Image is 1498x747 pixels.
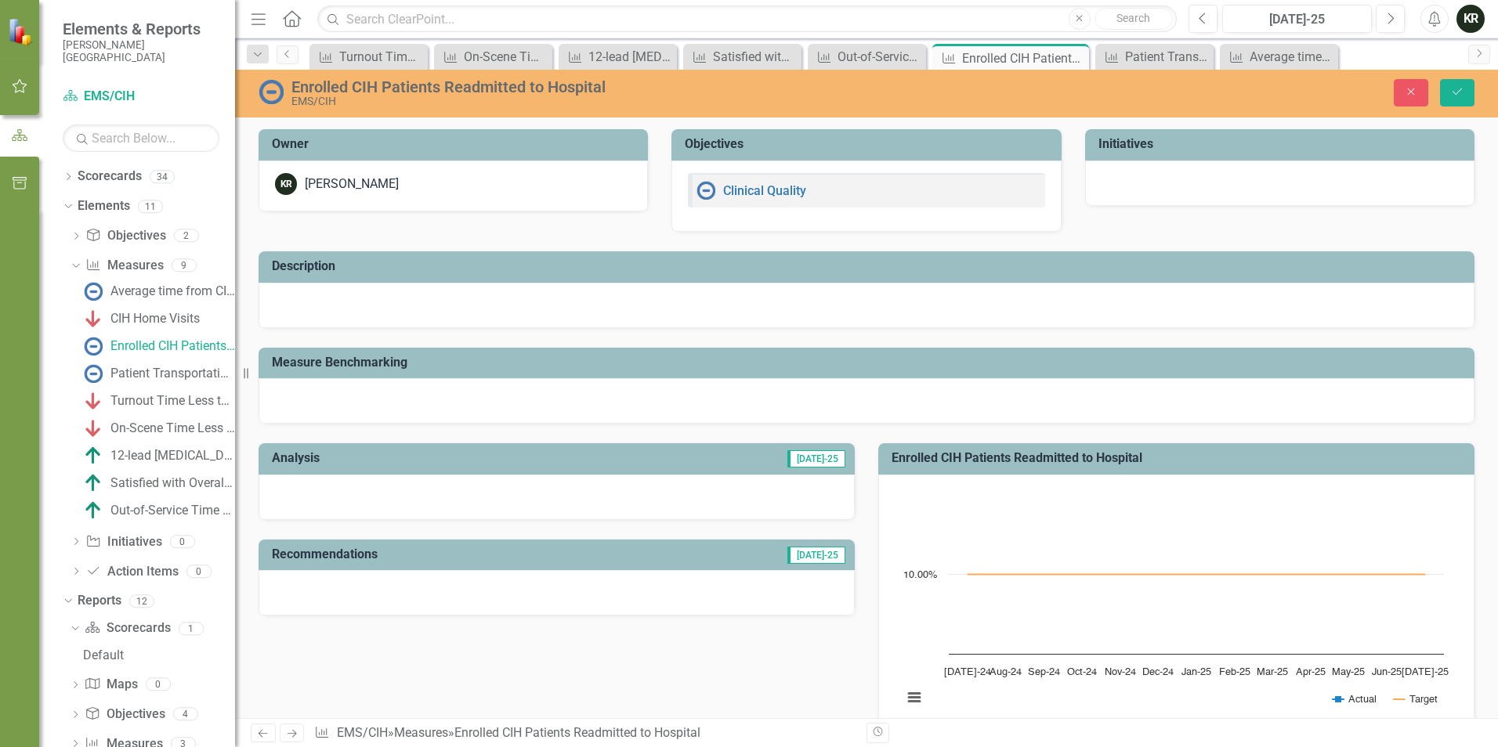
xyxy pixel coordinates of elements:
div: Satisfied with Overall Stat EMS Experience [713,47,798,67]
a: 12-lead [MEDICAL_DATA] Performed and Documented when Indicated [563,47,673,67]
div: Enrolled CIH Patients Readmitted to Hospital [454,725,700,740]
a: 12-lead [MEDICAL_DATA] Performed and Documented when Indicated [80,443,235,468]
img: No Information [259,79,284,104]
h3: Analysis [272,451,528,465]
div: Satisfied with Overall Stat EMS Experience [110,476,235,490]
a: CIH Home Visits [80,306,200,331]
text: Jun-25 [1372,667,1402,677]
h3: Recommendations [272,547,640,561]
button: Show Actual [1333,693,1377,705]
div: 0 [146,678,171,691]
div: 12 [129,594,154,608]
a: Maps [85,676,137,694]
div: On-Scene Time Less than 15 Minutes [110,421,235,435]
div: KR [275,173,297,195]
h3: Measure Benchmarking [272,355,1467,370]
text: Oct-24 [1067,667,1097,677]
text: Nov-24 [1105,667,1136,677]
a: Initiatives [85,533,161,551]
span: Search [1116,12,1150,24]
h3: Initiatives [1098,137,1467,151]
a: Elements [78,197,130,215]
input: Search ClearPoint... [317,5,1177,33]
a: Turnout Time Less than 8 Minutes [313,47,424,67]
svg: Interactive chart [895,487,1452,722]
div: 12-lead [MEDICAL_DATA] Performed and Documented when Indicated [588,47,673,67]
text: Dec-24 [1142,667,1174,677]
div: 34 [150,170,175,183]
div: Patient Transportation to Appointments [1125,47,1210,67]
a: Scorecards [78,168,142,186]
div: Out-of-Service Time Due to Mechanical or Staffing Issues [838,47,922,67]
img: Below Plan [84,419,103,438]
div: Average time from CIH referral to service delivery [1250,47,1334,67]
button: Search [1095,8,1173,30]
div: 0 [186,565,212,578]
div: 0 [170,535,195,548]
a: EMS/CIH [63,88,219,106]
a: Satisfied with Overall Stat EMS Experience [80,471,235,496]
a: Out-of-Service Time Due to Mechanical or Staffing Issues [812,47,922,67]
a: Average time from CIH referral to service delivery [80,279,235,304]
button: Show Target [1394,693,1438,705]
a: Measures [85,257,163,275]
a: Average time from CIH referral to service delivery [1224,47,1334,67]
a: Reports [78,592,121,610]
div: Turnout Time Less than 8 Minutes [339,47,424,67]
div: Patient Transportation to Appointments [110,366,235,381]
img: No Information [84,282,103,301]
div: [DATE]-25 [1228,10,1366,29]
text: May-25 [1332,667,1365,677]
div: 11 [138,200,163,213]
div: CIH Home Visits [110,312,200,326]
div: EMS/CIH [291,96,940,107]
button: View chart menu, Chart [903,687,925,709]
a: Measures [394,725,448,740]
text: Aug-24 [990,667,1022,677]
small: [PERSON_NAME][GEOGRAPHIC_DATA] [63,38,219,64]
img: No Information [697,181,715,200]
button: [DATE]-25 [1222,5,1372,33]
a: Satisfied with Overall Stat EMS Experience [687,47,798,67]
div: Average time from CIH referral to service delivery [110,284,235,298]
h3: Enrolled CIH Patients Readmitted to Hospital [892,451,1467,465]
div: Default [83,648,235,662]
div: Enrolled CIH Patients Readmitted to Hospital [110,339,235,353]
a: Default [79,643,235,668]
text: Sep-24 [1028,667,1060,677]
span: Elements & Reports [63,20,219,38]
a: Patient Transportation to Appointments [80,361,235,386]
img: ClearPoint Strategy [8,18,35,45]
text: [DATE]-25 [1402,667,1449,677]
text: Jan-25 [1181,667,1211,677]
img: Above Target [84,474,103,493]
div: On-Scene Time Less than 15 Minutes [464,47,548,67]
text: 10.00% [903,570,937,580]
a: Action Items [85,563,178,581]
div: 12-lead [MEDICAL_DATA] Performed and Documented when Indicated [110,449,235,463]
a: EMS/CIH [337,725,388,740]
div: 2 [174,229,199,243]
div: 9 [172,259,197,272]
h3: Objectives [685,137,1053,151]
a: On-Scene Time Less than 15 Minutes [80,416,235,441]
a: Scorecards [85,619,170,637]
img: No Information [84,337,103,355]
div: 1 [179,622,204,635]
text: Apr-25 [1296,667,1326,677]
a: Patient Transportation to Appointments [1099,47,1210,67]
a: Objectives [85,227,165,245]
text: Feb-25 [1219,667,1250,677]
div: Enrolled CIH Patients Readmitted to Hospital [291,78,940,96]
img: Above Target [84,501,103,520]
a: Objectives [85,705,165,724]
a: Turnout Time Less than 8 Minutes [80,388,235,413]
text: [DATE]-24 [944,667,991,677]
div: » » [314,724,855,742]
span: [DATE]-25 [787,547,845,564]
button: KR [1456,5,1485,33]
h3: Owner [272,137,640,151]
a: Clinical Quality [723,183,806,198]
img: Below Plan [84,392,103,410]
